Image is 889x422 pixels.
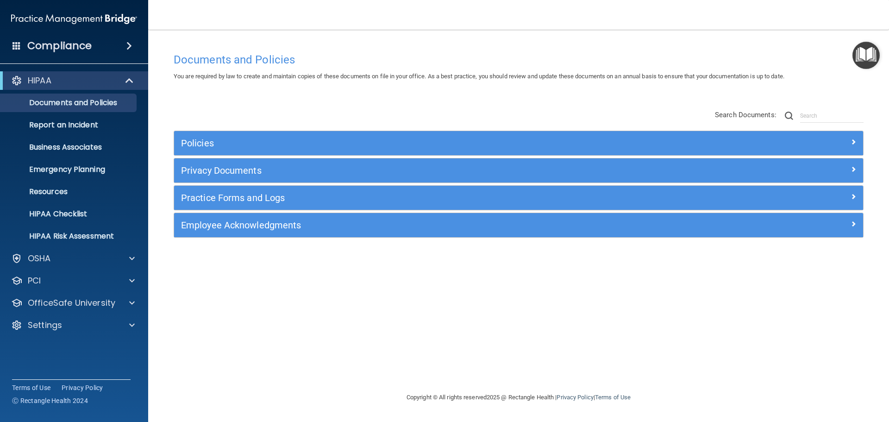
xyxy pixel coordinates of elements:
[852,42,880,69] button: Open Resource Center
[350,383,688,412] div: Copyright © All rights reserved 2025 @ Rectangle Health | |
[12,396,88,405] span: Ⓒ Rectangle Health 2024
[6,120,132,130] p: Report an Incident
[174,54,864,66] h4: Documents and Policies
[715,111,776,119] span: Search Documents:
[11,10,137,28] img: PMB logo
[28,275,41,286] p: PCI
[800,109,864,123] input: Search
[181,136,856,151] a: Policies
[181,138,684,148] h5: Policies
[62,383,103,392] a: Privacy Policy
[6,98,132,107] p: Documents and Policies
[11,297,135,309] a: OfficeSafe University
[595,394,631,401] a: Terms of Use
[28,320,62,331] p: Settings
[181,193,684,203] h5: Practice Forms and Logs
[6,232,132,241] p: HIPAA Risk Assessment
[6,187,132,196] p: Resources
[6,209,132,219] p: HIPAA Checklist
[27,39,92,52] h4: Compliance
[181,163,856,178] a: Privacy Documents
[181,190,856,205] a: Practice Forms and Logs
[181,218,856,233] a: Employee Acknowledgments
[28,253,51,264] p: OSHA
[557,394,593,401] a: Privacy Policy
[785,112,793,120] img: ic-search.3b580494.png
[28,297,115,309] p: OfficeSafe University
[11,253,135,264] a: OSHA
[181,220,684,230] h5: Employee Acknowledgments
[11,75,134,86] a: HIPAA
[174,73,784,80] span: You are required by law to create and maintain copies of these documents on file in your office. ...
[11,320,135,331] a: Settings
[28,75,51,86] p: HIPAA
[6,165,132,174] p: Emergency Planning
[181,165,684,176] h5: Privacy Documents
[6,143,132,152] p: Business Associates
[11,275,135,286] a: PCI
[12,383,50,392] a: Terms of Use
